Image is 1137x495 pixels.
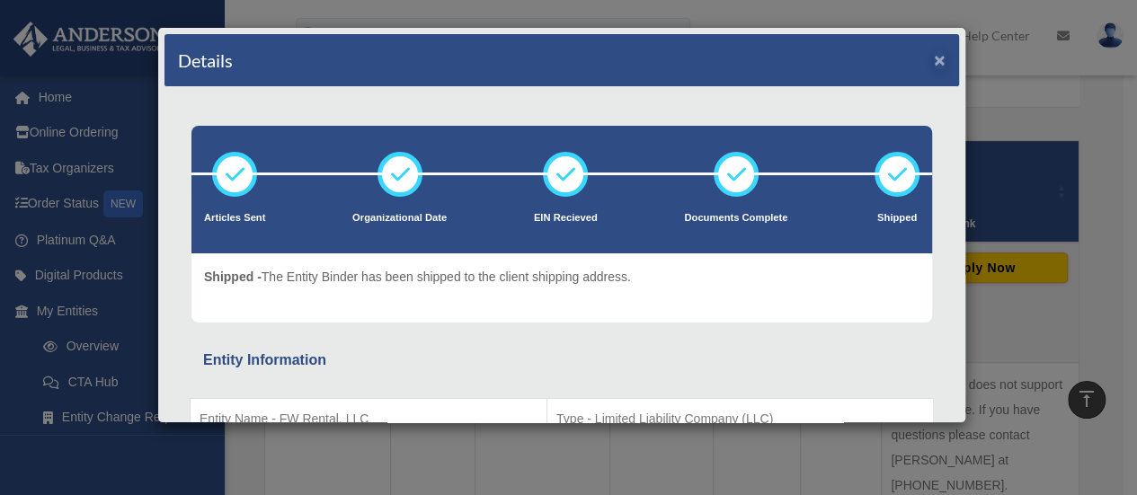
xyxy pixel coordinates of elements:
p: Shipped [875,209,919,227]
h4: Details [178,48,233,73]
p: Organizational Date [352,209,447,227]
p: Documents Complete [684,209,787,227]
div: Entity Information [203,348,920,373]
p: Articles Sent [204,209,265,227]
p: The Entity Binder has been shipped to the client shipping address. [204,266,631,288]
button: × [934,50,946,69]
p: Type - Limited Liability Company (LLC) [556,408,924,430]
p: EIN Recieved [534,209,598,227]
p: Entity Name - FW Rental, LLC [200,408,537,430]
span: Shipped - [204,270,262,284]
